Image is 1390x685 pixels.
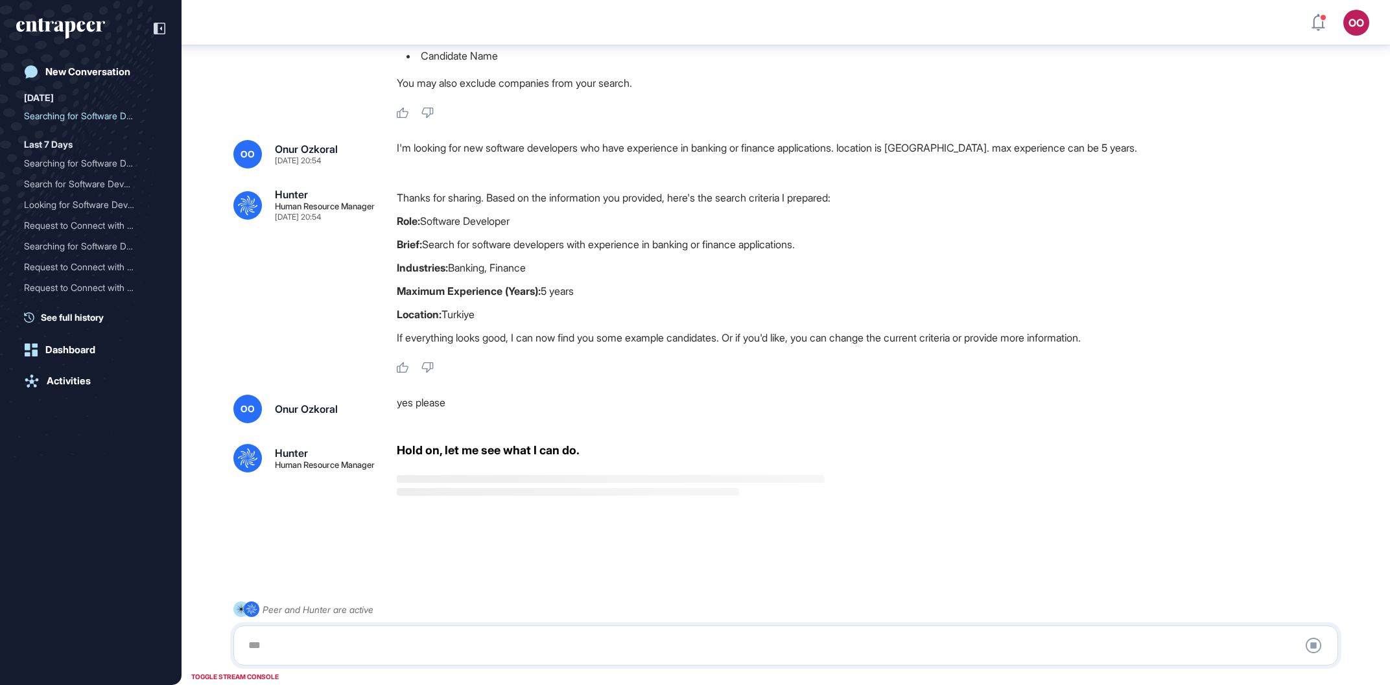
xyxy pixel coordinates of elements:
div: Request to Connect with Hunter [24,215,158,236]
p: Thanks for sharing. Based on the information you provided, here's the search criteria I prepared: [397,189,1349,206]
div: Activities [47,375,91,387]
div: [DATE] [24,90,54,106]
strong: Location: [397,308,442,321]
p: Software Developer [397,213,1349,229]
div: Last 7 Days [24,137,73,152]
div: Peer and Hunter are active [263,601,373,618]
div: Hold on, let me see what I can do. [397,444,580,457]
div: Search for Software Devel... [24,174,147,194]
div: Hunter [275,189,308,200]
a: See full history [24,310,165,324]
div: Search for Software Developers with Banking or Finance Experience in Turkiye (Max 5 Years Experie... [24,174,158,194]
button: OO [1343,10,1369,36]
div: Searching for Software De... [24,153,147,174]
div: Request to Connect with H... [24,215,147,236]
div: Hunter [275,448,308,458]
div: entrapeer-logo [16,18,105,39]
div: Looking for Software Developers with Banking or Finance Experience in Turkiye (Max 5 Years) [24,194,158,215]
div: Request to Connect with Hunter [24,277,158,298]
a: New Conversation [16,59,165,85]
p: You may also exclude companies from your search. [397,75,1349,91]
p: If everything looks good, I can now find you some example candidates. Or if you'd like, you can c... [397,329,1349,346]
div: Searching for Software Developers with Banking or Finance Experience in Turkiye (Max 5 Years Expe... [24,106,158,126]
div: Onur Ozkoral [275,404,338,414]
strong: Role: [397,215,420,227]
div: yes please [397,395,1349,423]
a: Dashboard [16,337,165,363]
div: New Conversation [45,66,130,78]
div: Request to Connect with H... [24,277,147,298]
p: Search for software developers with experience in banking or finance applications. [397,236,1349,253]
strong: Brief: [397,238,422,251]
div: User Seeking Connection to Hunter [24,298,158,319]
div: Searching for Software Developers with Banking or Finance Experience in Turkiye (Max 5 Years Expe... [24,236,158,257]
p: 5 years [397,283,1349,299]
div: Searching for Software Developers with AI Background in Ottawa who Speak Turkish [24,153,158,174]
span: OO [241,149,255,159]
span: See full history [41,310,104,324]
div: Dashboard [45,344,95,356]
div: [DATE] 20:54 [275,157,321,165]
div: Onur Ozkoral [275,144,338,154]
div: Searching for Software De... [24,236,147,257]
li: Candidate Name [397,47,1349,64]
strong: Maximum Experience (Years): [397,284,541,297]
a: Activities [16,368,165,394]
div: Looking for Software Deve... [24,194,147,215]
p: Banking, Finance [397,259,1349,276]
p: Turkiye [397,306,1349,323]
div: Request to Connect with H... [24,257,147,277]
div: Request to Connect with Hunter [24,257,158,277]
div: Human Resource Manager [275,202,375,211]
div: Human Resource Manager [275,461,375,469]
div: User Seeking Connection t... [24,298,147,319]
strong: Industries: [397,261,448,274]
div: [DATE] 20:54 [275,213,321,221]
span: OO [241,404,255,414]
div: I'm looking for new software developers who have experience in banking or finance applications. l... [397,140,1349,168]
div: Searching for Software De... [24,106,147,126]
